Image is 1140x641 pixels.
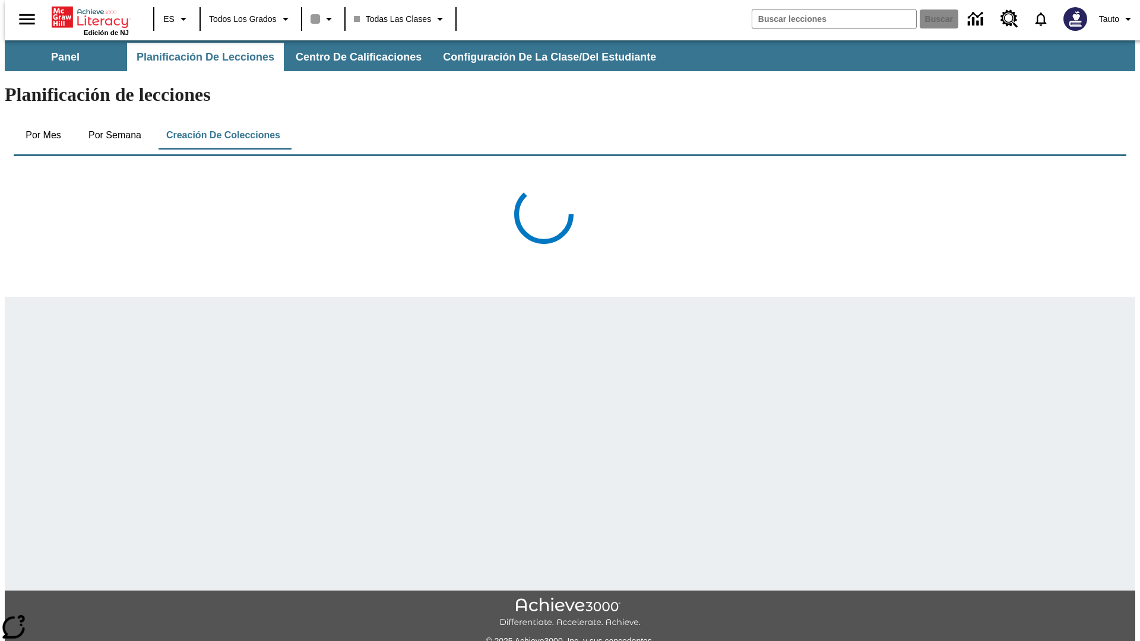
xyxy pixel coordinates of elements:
[52,4,129,36] div: Portada
[84,29,129,36] span: Edición de NJ
[961,3,993,36] a: Centro de información
[433,43,666,71] button: Configuración de la clase/del estudiante
[209,13,277,26] span: Todos los grados
[157,121,290,150] button: Creación de colecciones
[1099,13,1119,26] span: Tauto
[127,43,284,71] button: Planificación de lecciones
[163,13,175,26] span: ES
[5,40,1135,71] div: Subbarra de navegación
[9,2,45,37] button: Abrir el menú lateral
[158,8,196,30] button: Lenguaje: ES, Selecciona un idioma
[5,43,667,71] div: Subbarra de navegación
[499,598,641,628] img: Achieve3000 Differentiate Accelerate Achieve
[52,5,129,29] a: Portada
[349,8,452,30] button: Clase: Todas las clases, Selecciona una clase
[354,13,432,26] span: Todas las clases
[1063,7,1087,31] img: Avatar
[14,121,73,150] button: Por mes
[1056,4,1094,34] button: Escoja un nuevo avatar
[752,9,916,28] input: Buscar campo
[5,84,1135,106] h1: Planificación de lecciones
[1094,8,1140,30] button: Perfil/Configuración
[79,121,151,150] button: Por semana
[1025,4,1056,34] a: Notificaciones
[204,8,297,30] button: Grado: Todos los grados, Elige un grado
[6,43,125,71] button: Panel
[993,3,1025,35] a: Centro de recursos, Se abrirá en una pestaña nueva.
[286,43,431,71] button: Centro de calificaciones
